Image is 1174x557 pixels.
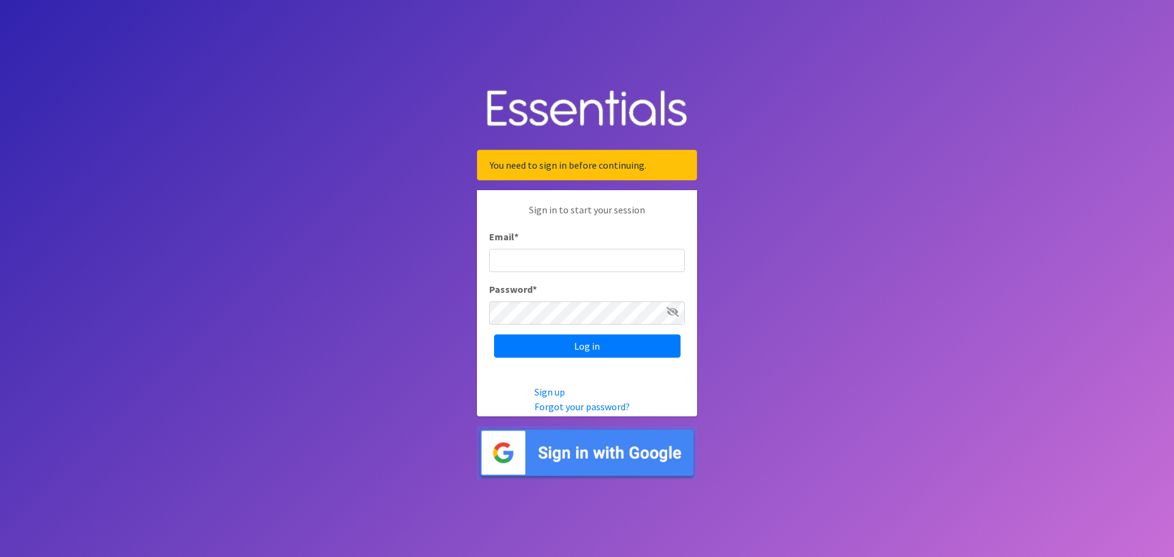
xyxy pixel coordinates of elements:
img: Human Essentials [477,78,697,141]
div: You need to sign in before continuing. [477,150,697,180]
label: Password [489,282,537,297]
label: Email [489,229,519,244]
abbr: required [514,231,519,243]
abbr: required [533,283,537,295]
input: Log in [494,334,681,358]
a: Forgot your password? [534,400,630,413]
img: Sign in with Google [477,426,697,479]
a: Sign up [534,386,565,398]
p: Sign in to start your session [489,202,685,229]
